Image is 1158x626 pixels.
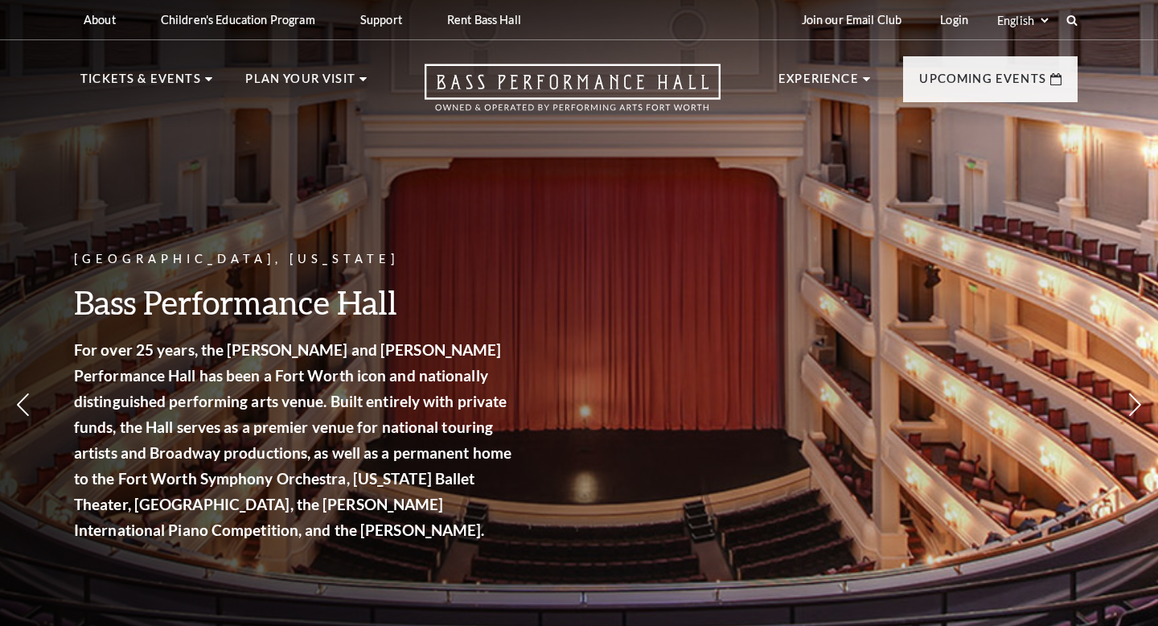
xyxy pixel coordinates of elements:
p: [GEOGRAPHIC_DATA], [US_STATE] [74,249,516,270]
p: Plan Your Visit [245,69,355,98]
p: Rent Bass Hall [447,13,521,27]
p: Upcoming Events [919,69,1046,98]
h3: Bass Performance Hall [74,282,516,323]
p: Children's Education Program [161,13,315,27]
p: Experience [778,69,859,98]
strong: For over 25 years, the [PERSON_NAME] and [PERSON_NAME] Performance Hall has been a Fort Worth ico... [74,340,511,539]
p: About [84,13,116,27]
p: Tickets & Events [80,69,201,98]
select: Select: [994,13,1051,28]
p: Support [360,13,402,27]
